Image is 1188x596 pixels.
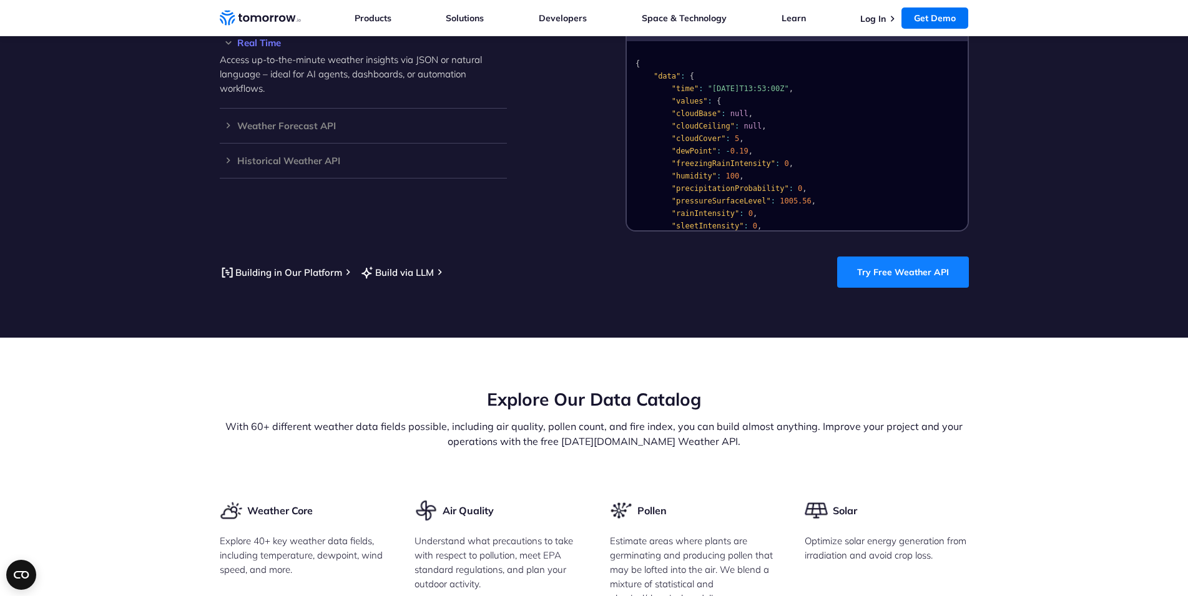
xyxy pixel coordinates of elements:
p: Explore 40+ key weather data fields, including temperature, dewpoint, wind speed, and more. [220,534,384,577]
span: : [717,147,721,155]
h2: Explore Our Data Catalog [220,388,969,411]
span: : [734,122,739,130]
span: : [775,159,779,168]
span: , [748,147,752,155]
span: : [725,134,730,143]
h3: Historical Weather API [220,156,507,165]
span: , [811,197,815,205]
span: : [721,109,725,118]
span: "precipitationProbability" [671,184,788,193]
span: "pressureSurfaceLevel" [671,197,770,205]
span: , [757,222,762,230]
p: Understand what precautions to take with respect to pollution, meet EPA standard regulations, and... [415,534,579,591]
span: 0 [752,222,757,230]
a: Home link [220,9,301,27]
span: "freezingRainIntensity" [671,159,775,168]
span: : [788,184,793,193]
span: null [730,109,748,118]
span: "time" [671,84,698,93]
span: { [636,59,640,68]
span: , [788,159,793,168]
a: Log In [860,13,886,24]
span: 0 [748,209,752,218]
h3: Weather Forecast API [220,121,507,130]
h3: Solar [833,504,857,517]
span: : [707,97,712,105]
span: : [680,72,685,81]
p: Optimize solar energy generation from irradiation and avoid crop loss. [805,534,969,562]
span: "dewPoint" [671,147,716,155]
a: Space & Technology [642,12,727,24]
span: { [689,72,694,81]
p: Access up-to-the-minute weather insights via JSON or natural language – ideal for AI agents, dash... [220,52,507,95]
span: { [717,97,721,105]
a: Try Free Weather API [837,256,969,288]
span: , [752,209,757,218]
span: : [739,209,744,218]
a: Get Demo [901,7,968,29]
a: Build via LLM [360,265,434,280]
span: - [725,147,730,155]
span: , [762,122,766,130]
span: "cloudCover" [671,134,725,143]
a: Building in Our Platform [220,265,342,280]
span: , [788,84,793,93]
span: 5 [734,134,739,143]
a: Solutions [446,12,484,24]
p: With 60+ different weather data fields possible, including air quality, pollen count, and fire in... [220,419,969,449]
a: Products [355,12,391,24]
a: Learn [782,12,806,24]
h3: Air Quality [443,504,494,517]
h3: Pollen [637,504,667,517]
h3: Weather Core [247,504,313,517]
span: 1005.56 [780,197,812,205]
span: "cloudCeiling" [671,122,734,130]
span: "[DATE]T13:53:00Z" [707,84,788,93]
span: "cloudBase" [671,109,720,118]
span: : [699,84,703,93]
a: Developers [539,12,587,24]
span: "rainIntensity" [671,209,739,218]
span: , [739,134,744,143]
h3: Real Time [220,38,507,47]
span: 0.19 [730,147,748,155]
span: 0 [798,184,802,193]
span: null [744,122,762,130]
span: "data" [653,72,680,81]
span: , [802,184,807,193]
span: 0 [784,159,788,168]
span: "sleetIntensity" [671,222,744,230]
span: : [744,222,748,230]
span: : [717,172,721,180]
button: Open CMP widget [6,560,36,590]
span: 100 [725,172,739,180]
span: "values" [671,97,707,105]
span: : [770,197,775,205]
span: "humidity" [671,172,716,180]
span: , [739,172,744,180]
span: , [748,109,752,118]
